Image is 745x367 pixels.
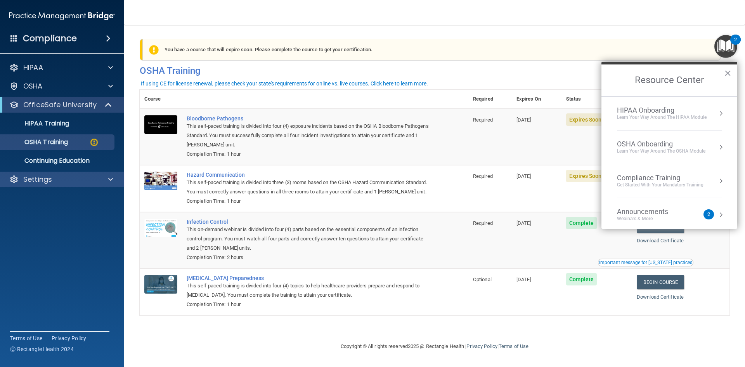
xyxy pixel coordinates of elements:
a: Begin Course [637,275,684,289]
p: OfficeSafe University [23,100,97,110]
div: Resource Center [601,62,737,229]
span: Required [473,117,493,123]
div: Completion Time: 1 hour [187,197,430,206]
p: OSHA Training [5,138,68,146]
img: warning-circle.0cc9ac19.png [89,137,99,147]
span: [DATE] [516,173,531,179]
div: If using CE for license renewal, please check your state's requirements for online vs. live cours... [141,81,428,86]
button: Read this if you are a dental practitioner in the state of CA [598,259,693,266]
a: OfficeSafe University [9,100,113,110]
span: [DATE] [516,117,531,123]
div: Completion Time: 1 hour [187,300,430,309]
a: Terms of Use [499,343,528,349]
a: Terms of Use [10,334,42,342]
span: Required [473,220,493,226]
a: HIPAA [9,63,113,72]
h4: Compliance [23,33,77,44]
span: Expires Soon [566,170,605,182]
span: Ⓒ Rectangle Health 2024 [10,345,74,353]
div: Webinars & More [617,216,684,222]
div: This self-paced training is divided into three (3) rooms based on the OSHA Hazard Communication S... [187,178,430,197]
p: OSHA [23,82,43,91]
p: Settings [23,175,52,184]
div: 2 [734,40,737,50]
p: HIPAA [23,63,43,72]
a: Download Certificate [637,238,684,244]
span: Expires Soon [566,113,605,126]
a: Privacy Policy [466,343,497,349]
img: exclamation-circle-solid-warning.7ed2984d.png [149,45,159,55]
div: Compliance Training [617,174,703,182]
span: Complete [566,217,597,229]
span: [DATE] [516,220,531,226]
div: Copyright © All rights reserved 2025 @ Rectangle Health | | [293,334,576,359]
div: This on-demand webinar is divided into four (4) parts based on the essential components of an inf... [187,225,430,253]
th: Expires On [512,90,561,109]
div: Completion Time: 2 hours [187,253,430,262]
a: Privacy Policy [52,334,87,342]
div: You have a course that will expire soon. Please complete the course to get your certification. [143,39,721,61]
div: This self-paced training is divided into four (4) topics to help healthcare providers prepare and... [187,281,430,300]
span: [DATE] [516,277,531,282]
div: HIPAA Onboarding [617,106,707,115]
a: Settings [9,175,113,184]
button: Close [724,67,731,79]
h2: Resource Center [601,64,737,96]
p: HIPAA Training [5,120,69,127]
div: Learn Your Way around the HIPAA module [617,114,707,121]
span: Required [473,173,493,179]
span: Complete [566,273,597,285]
div: Completion Time: 1 hour [187,150,430,159]
a: Download Certificate [637,294,684,300]
p: Continuing Education [5,157,111,165]
div: OSHA Onboarding [617,140,705,148]
img: PMB logo [9,8,115,24]
h4: OSHA Training [140,65,729,76]
div: Get Started with your mandatory training [617,182,703,188]
span: Optional [473,277,492,282]
a: OSHA [9,82,113,91]
th: Status [561,90,632,109]
button: If using CE for license renewal, please check your state's requirements for online vs. live cours... [140,80,429,87]
a: [MEDICAL_DATA] Preparedness [187,275,430,281]
a: Hazard Communication [187,172,430,178]
a: Bloodborne Pathogens [187,115,430,122]
div: Announcements [617,207,684,216]
div: Learn your way around the OSHA module [617,148,705,155]
a: Infection Control [187,219,430,225]
button: Open Resource Center, 2 new notifications [714,35,737,58]
div: This self-paced training is divided into four (4) exposure incidents based on the OSHA Bloodborne... [187,122,430,150]
th: Required [468,90,512,109]
div: Important message for [US_STATE] practices [599,260,692,265]
th: Course [140,90,182,109]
